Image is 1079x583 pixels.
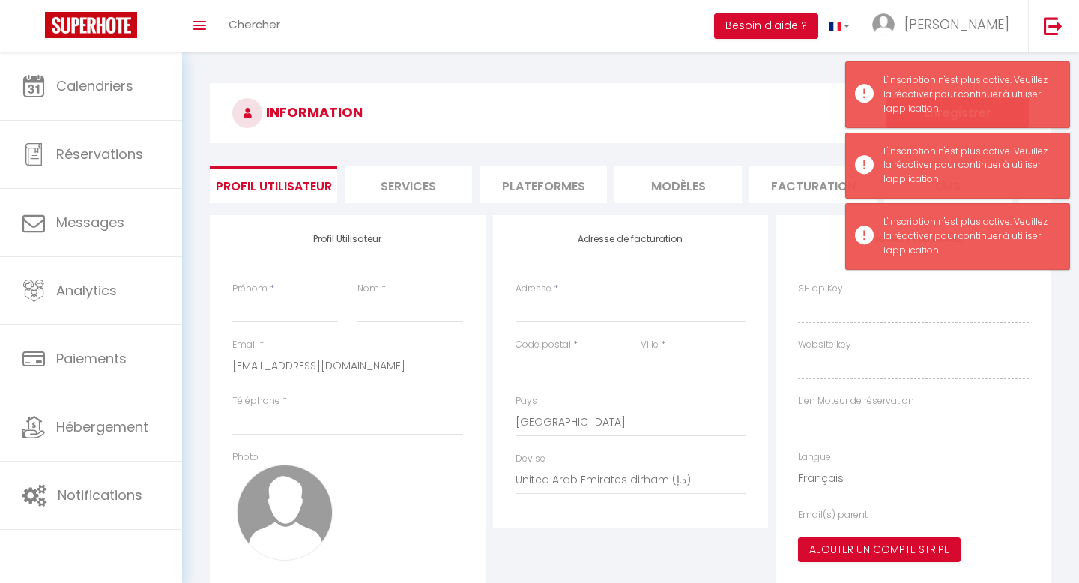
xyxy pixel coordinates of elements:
button: Besoin d'aide ? [714,13,818,39]
label: Langue [798,450,831,465]
label: Nom [357,282,379,296]
h4: Paramètres Utilisateur [798,234,1029,244]
label: Devise [516,452,545,466]
span: Notifications [58,486,142,504]
span: Messages [56,213,124,232]
span: Hébergement [56,417,148,436]
label: Lien Moteur de réservation [798,394,914,408]
span: Paiements [56,349,127,368]
label: Code postal [516,338,571,352]
button: Ajouter un compte Stripe [798,537,961,563]
div: L'inscription n'est plus active. Veuillez la réactiver pour continuer à utiliser l'application [883,145,1054,187]
span: Calendriers [56,76,133,95]
label: Adresse [516,282,551,296]
li: Facturation [749,166,877,203]
span: Chercher [229,16,280,32]
h4: Adresse de facturation [516,234,746,244]
label: SH apiKey [798,282,843,296]
li: Services [345,166,472,203]
h4: Profil Utilisateur [232,234,463,244]
label: Prénom [232,282,268,296]
label: Pays [516,394,537,408]
label: Téléphone [232,394,280,408]
span: [PERSON_NAME] [904,15,1009,34]
li: Plateformes [480,166,607,203]
span: Réservations [56,145,143,163]
img: Super Booking [45,12,137,38]
img: ... [872,13,895,36]
label: Email [232,338,257,352]
li: MODÈLES [614,166,742,203]
img: logout [1044,16,1063,35]
div: L'inscription n'est plus active. Veuillez la réactiver pour continuer à utiliser l'application [883,215,1054,258]
label: Email(s) parent [798,508,868,522]
label: Ville [641,338,659,352]
h3: INFORMATION [210,83,1051,143]
label: Website key [798,338,851,352]
div: L'inscription n'est plus active. Veuillez la réactiver pour continuer à utiliser l'application [883,73,1054,116]
img: avatar.png [237,465,333,561]
label: Photo [232,450,259,465]
span: Analytics [56,281,117,300]
li: Profil Utilisateur [210,166,337,203]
